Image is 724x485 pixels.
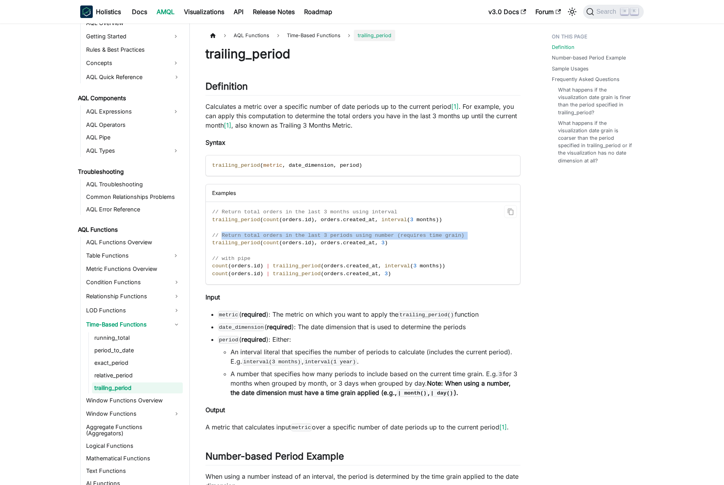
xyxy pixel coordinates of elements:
a: LOD Functions [84,304,183,317]
span: Time-Based Functions [283,30,344,41]
code: trailing_period() [398,311,455,319]
a: v3.0 Docs [484,5,531,18]
li: An interval literal that specifies the number of periods to calculate (includes the current perio... [231,347,520,366]
a: AQL Functions [76,224,183,235]
a: Condition Functions [84,276,183,288]
span: . [343,271,346,277]
strong: required [267,323,292,331]
a: Window Functions Overview [84,395,183,406]
span: , [314,217,317,223]
span: count [263,240,279,246]
span: created_at [343,240,375,246]
a: Common Relationships Problems [84,191,183,202]
span: ( [228,263,231,269]
span: ) [260,263,263,269]
span: ( [410,263,413,269]
span: // Return total orders in the last 3 periods using number (requires time grain) [212,233,464,238]
span: Search [594,8,621,15]
span: orders [283,217,302,223]
strong: Output [205,406,225,414]
button: Expand sidebar category 'Concepts' [169,57,183,69]
span: ) [385,240,388,246]
a: AQL Components [76,93,183,104]
span: orders [321,217,340,223]
span: . [250,271,254,277]
span: orders [324,263,343,269]
span: . [340,240,343,246]
code: interval(1 year) [304,358,357,366]
a: What happens if the visualization date grain is finer than the period specified in trailing_period? [558,86,636,116]
code: date_dimension [218,323,265,331]
span: AQL Functions [230,30,273,41]
span: count [212,271,228,277]
nav: Breadcrumbs [205,30,520,41]
a: AQL Functions Overview [84,237,183,248]
a: Logical Functions [84,440,183,451]
span: trailing_period [212,217,260,223]
a: AQL Operators [84,119,183,130]
span: id [305,240,311,246]
span: ( [321,271,324,277]
code: | day() [430,389,454,397]
span: orders [231,271,250,277]
a: Definition [552,43,575,51]
a: running_total [92,332,183,343]
a: Frequently Asked Questions [552,76,620,83]
span: , [375,217,378,223]
span: | [267,271,270,277]
a: [1] [499,423,507,431]
kbd: K [630,8,638,15]
a: AQL Quick Reference [84,71,183,83]
a: Mathematical Functions [84,453,183,464]
span: period [340,162,359,168]
button: Expand sidebar category 'AQL Expressions' [169,105,183,118]
span: metric [263,162,283,168]
a: Release Notes [248,5,299,18]
strong: required [241,310,266,318]
img: Holistics [80,5,93,18]
li: A number that specifies how many periods to include based on the current time grain. E.g. for 3 m... [231,369,520,397]
a: Window Functions [84,407,183,420]
a: [1] [224,121,231,129]
span: ) [311,240,314,246]
span: created_at [346,271,378,277]
a: Metric Functions Overview [84,263,183,274]
span: , [375,240,378,246]
a: Text Functions [84,465,183,476]
a: [1] [451,103,459,110]
nav: Docs sidebar [72,23,190,485]
span: ( [260,162,263,168]
span: orders [283,240,302,246]
a: Rules & Best Practices [84,44,183,55]
button: Expand sidebar category 'Getting Started' [169,30,183,43]
span: months [416,217,436,223]
span: ) [439,217,442,223]
li: ( ): The date dimension that is used to determine the periods [218,322,520,332]
span: // with pipe [212,256,250,261]
a: Concepts [84,57,169,69]
a: Aggregate Functions (Aggregators) [84,422,183,439]
span: months [420,263,439,269]
span: orders [321,240,340,246]
span: . [340,217,343,223]
h2: Definition [205,81,520,96]
span: , [378,271,381,277]
span: trailing_period [273,263,321,269]
p: Calculates a metric over a specific number of date periods up to the current period . For example... [205,102,520,130]
span: . [343,263,346,269]
span: . [250,263,254,269]
span: ) [436,217,439,223]
span: ( [279,240,282,246]
span: ( [228,271,231,277]
span: | [267,263,270,269]
span: trailing_period [354,30,395,41]
a: period_to_date [92,345,183,356]
strong: Syntax [205,139,225,146]
span: . [301,240,304,246]
span: ) [439,263,442,269]
span: ) [359,162,362,168]
span: interval [382,217,407,223]
span: , [283,162,286,168]
span: , [314,240,317,246]
span: orders [231,263,250,269]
